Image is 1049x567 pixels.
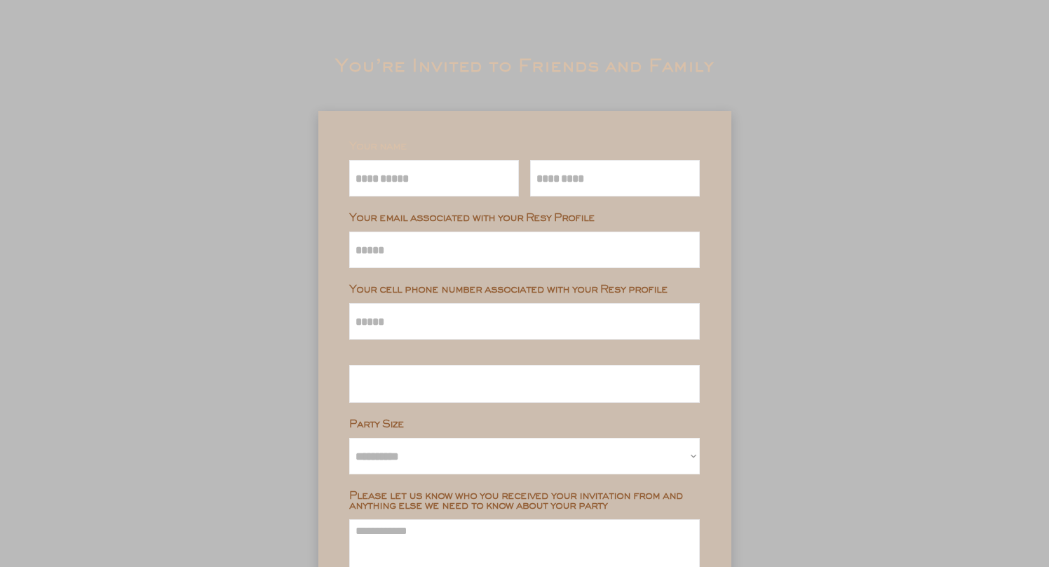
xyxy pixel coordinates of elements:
[349,142,700,152] div: Your name
[349,285,700,295] div: Your cell phone number associated with your Resy profile
[349,420,700,429] div: Party Size
[335,59,714,76] div: You’re Invited to Friends and Family
[349,213,700,223] div: Your email associated with your Resy Profile
[349,491,700,511] div: Please let us know who you received your invitation from and anything else we need to know about ...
